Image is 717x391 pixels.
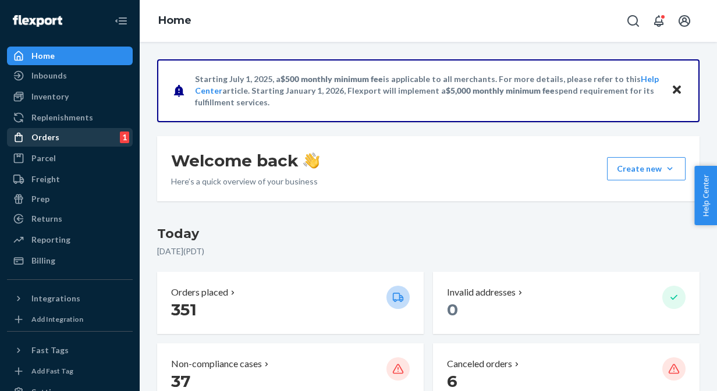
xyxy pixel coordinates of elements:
p: Invalid addresses [447,286,516,299]
h3: Today [157,225,700,243]
div: Inbounds [31,70,67,81]
div: Parcel [31,152,56,164]
div: Orders [31,131,59,143]
div: Replenishments [31,112,93,123]
div: Integrations [31,293,80,304]
h1: Welcome back [171,150,320,171]
p: Non-compliance cases [171,357,262,371]
div: Inventory [31,91,69,102]
div: Prep [31,193,49,205]
p: Canceled orders [447,357,512,371]
span: 37 [171,371,190,391]
div: Reporting [31,234,70,246]
p: Starting July 1, 2025, a is applicable to all merchants. For more details, please refer to this a... [195,73,660,108]
div: Fast Tags [31,344,69,356]
div: Add Integration [31,314,83,324]
button: Orders placed 351 [157,272,424,334]
span: $500 monthly minimum fee [281,74,383,84]
button: Close [669,82,684,99]
a: Billing [7,251,133,270]
a: Returns [7,209,133,228]
img: Flexport logo [13,15,62,27]
a: Add Fast Tag [7,364,133,378]
a: Inventory [7,87,133,106]
span: $5,000 monthly minimum fee [446,86,555,95]
button: Help Center [694,166,717,225]
div: 1 [120,131,129,143]
p: [DATE] ( PDT ) [157,246,700,257]
span: 6 [447,371,457,391]
a: Prep [7,190,133,208]
a: Parcel [7,149,133,168]
button: Integrations [7,289,133,308]
ol: breadcrumbs [149,4,201,38]
div: Returns [31,213,62,225]
p: Here’s a quick overview of your business [171,176,320,187]
a: Orders1 [7,128,133,147]
button: Fast Tags [7,341,133,360]
button: Open account menu [673,9,696,33]
button: Invalid addresses 0 [433,272,700,334]
span: 351 [171,300,197,319]
span: 0 [447,300,458,319]
div: Freight [31,173,60,185]
button: Open notifications [647,9,670,33]
div: Home [31,50,55,62]
a: Inbounds [7,66,133,85]
button: Open Search Box [622,9,645,33]
a: Add Integration [7,312,133,326]
a: Home [158,14,191,27]
a: Reporting [7,230,133,249]
p: Orders placed [171,286,228,299]
div: Billing [31,255,55,266]
div: Add Fast Tag [31,366,73,376]
button: Create new [607,157,686,180]
img: hand-wave emoji [303,152,320,169]
a: Home [7,47,133,65]
a: Freight [7,170,133,189]
button: Close Navigation [109,9,133,33]
a: Replenishments [7,108,133,127]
